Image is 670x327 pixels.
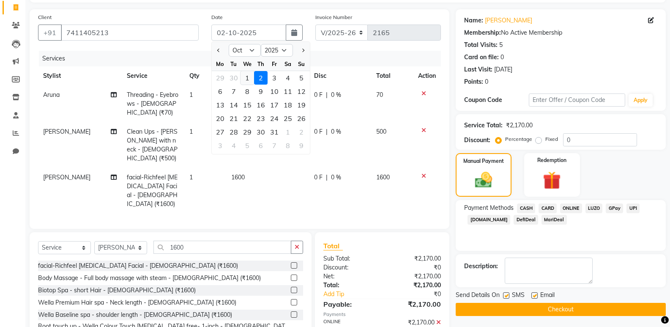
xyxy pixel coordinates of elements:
[227,71,241,85] div: 30
[281,139,295,152] div: Saturday, November 8, 2025
[463,157,504,165] label: Manual Payment
[38,298,236,307] div: Wella Premium Hair spa - Neck length - [DEMOGRAPHIC_DATA] (₹1600)
[254,139,268,152] div: Thursday, November 6, 2025
[229,44,261,57] select: Select month
[537,169,566,192] img: _gift.svg
[626,203,640,213] span: UPI
[331,173,341,182] span: 0 %
[500,53,504,62] div: 0
[545,135,558,143] label: Fixed
[314,91,323,99] span: 0 F
[281,98,295,112] div: Saturday, October 18, 2025
[241,71,254,85] div: 1
[299,44,306,57] button: Next month
[382,318,447,327] div: ₹2,170.00
[281,57,295,71] div: Sa
[241,85,254,98] div: 8
[254,125,268,139] div: 30
[382,299,447,309] div: ₹2,170.00
[268,125,281,139] div: 31
[254,57,268,71] div: Th
[514,215,538,225] span: DefiDeal
[468,215,510,225] span: [DOMAIN_NAME]
[254,125,268,139] div: Thursday, October 30, 2025
[227,98,241,112] div: Tuesday, October 14, 2025
[485,77,488,86] div: 0
[211,14,223,21] label: Date
[268,85,281,98] div: Friday, October 10, 2025
[38,261,238,270] div: facial-Richfeel [MEDICAL_DATA] Facial - [DEMOGRAPHIC_DATA] (₹1600)
[213,125,227,139] div: Monday, October 27, 2025
[281,71,295,85] div: 4
[295,112,308,125] div: 26
[331,127,341,136] span: 0 %
[38,311,232,319] div: Wella Baseline spa - shoulder length - [DEMOGRAPHIC_DATA] (₹1600)
[43,128,90,135] span: [PERSON_NAME]
[295,125,308,139] div: 2
[295,98,308,112] div: Sunday, October 19, 2025
[268,98,281,112] div: 17
[464,77,483,86] div: Points:
[317,290,393,299] a: Add Tip
[376,173,390,181] span: 1600
[38,66,122,85] th: Stylist
[227,139,241,152] div: 4
[268,139,281,152] div: 7
[213,71,227,85] div: Monday, September 29, 2025
[231,173,245,181] span: 1600
[227,98,241,112] div: 14
[254,71,268,85] div: Thursday, October 2, 2025
[38,25,62,41] button: +91
[254,85,268,98] div: Thursday, October 9, 2025
[464,65,492,74] div: Last Visit:
[254,98,268,112] div: Thursday, October 16, 2025
[382,263,447,272] div: ₹0
[376,91,383,99] span: 70
[295,98,308,112] div: 19
[254,71,268,85] div: 2
[295,85,308,98] div: 12
[281,139,295,152] div: 8
[393,290,447,299] div: ₹0
[241,57,254,71] div: We
[295,139,308,152] div: 9
[213,98,227,112] div: 13
[413,66,441,85] th: Action
[326,127,328,136] span: |
[254,112,268,125] div: 23
[326,173,328,182] span: |
[506,121,533,130] div: ₹2,170.00
[127,128,178,162] span: Clean Ups - [PERSON_NAME] with neck - [DEMOGRAPHIC_DATA] (₹500)
[38,14,52,21] label: Client
[323,242,343,250] span: Total
[317,254,382,263] div: Sub Total:
[213,112,227,125] div: 20
[254,139,268,152] div: 6
[494,65,512,74] div: [DATE]
[281,125,295,139] div: Saturday, November 1, 2025
[331,91,341,99] span: 0 %
[464,53,499,62] div: Card on file:
[541,215,567,225] span: MariDeal
[323,311,441,318] div: Payments
[268,57,281,71] div: Fr
[241,139,254,152] div: 5
[241,125,254,139] div: Wednesday, October 29, 2025
[371,66,413,85] th: Total
[227,125,241,139] div: Tuesday, October 28, 2025
[189,91,193,99] span: 1
[227,139,241,152] div: Tuesday, November 4, 2025
[485,16,532,25] a: [PERSON_NAME]
[213,71,227,85] div: 29
[213,85,227,98] div: Monday, October 6, 2025
[122,66,184,85] th: Service
[464,28,501,37] div: Membership:
[529,93,625,107] input: Enter Offer / Coupon Code
[227,85,241,98] div: 7
[213,57,227,71] div: Mo
[326,91,328,99] span: |
[268,71,281,85] div: 3
[268,112,281,125] div: 24
[464,28,657,37] div: No Active Membership
[281,71,295,85] div: Saturday, October 4, 2025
